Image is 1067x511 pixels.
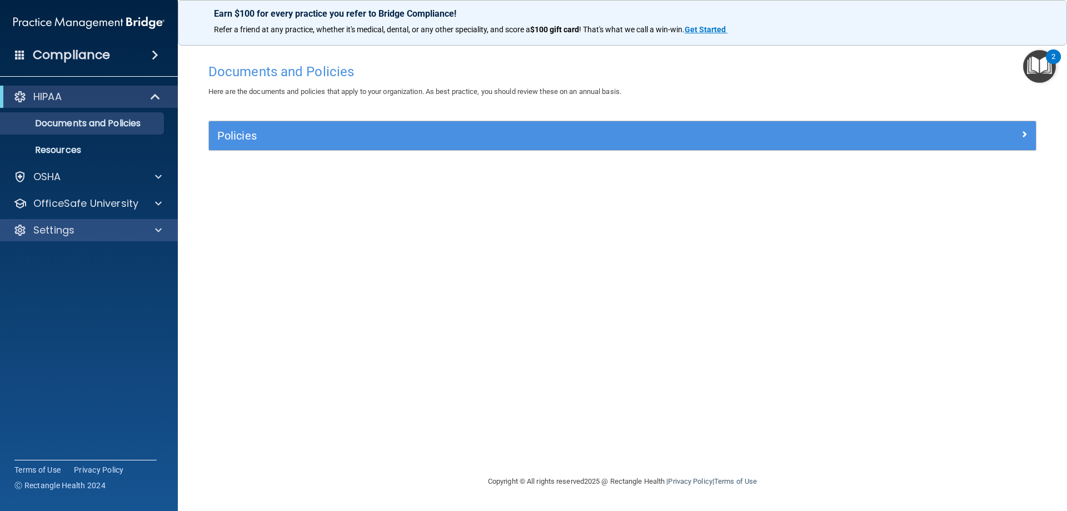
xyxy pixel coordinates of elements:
p: Resources [7,145,159,156]
button: Open Resource Center, 2 new notifications [1023,50,1056,83]
h5: Policies [217,130,821,142]
img: PMB logo [13,12,164,34]
a: Terms of Use [714,477,757,485]
strong: Get Started [685,25,726,34]
a: Policies [217,127,1028,145]
a: Get Started [685,25,727,34]
p: Earn $100 for every practice you refer to Bridge Compliance! [214,8,1031,19]
h4: Documents and Policies [208,65,1036,79]
a: Terms of Use [14,464,61,475]
p: OSHA [33,170,61,183]
p: Documents and Policies [7,118,159,129]
a: OfficeSafe University [13,197,162,210]
span: Refer a friend at any practice, whether it's medical, dental, or any other speciality, and score a [214,25,530,34]
span: Here are the documents and policies that apply to your organization. As best practice, you should... [208,87,621,96]
a: OSHA [13,170,162,183]
p: OfficeSafe University [33,197,138,210]
a: Privacy Policy [74,464,124,475]
p: Settings [33,224,74,237]
strong: $100 gift card [530,25,579,34]
span: ! That's what we call a win-win. [579,25,685,34]
p: HIPAA [33,90,62,103]
div: 2 [1051,57,1055,71]
a: HIPAA [13,90,161,103]
a: Privacy Policy [668,477,712,485]
span: Ⓒ Rectangle Health 2024 [14,480,106,491]
h4: Compliance [33,47,110,63]
a: Settings [13,224,162,237]
div: Copyright © All rights reserved 2025 @ Rectangle Health | | [420,464,825,499]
